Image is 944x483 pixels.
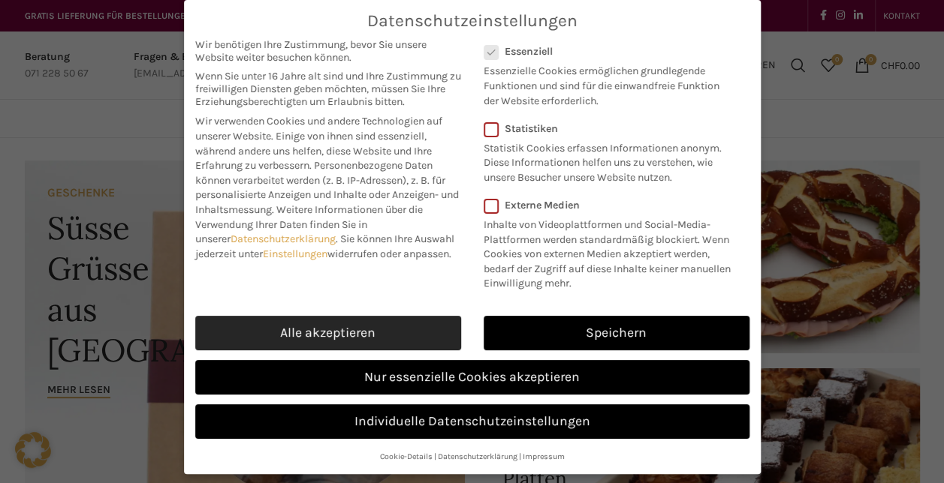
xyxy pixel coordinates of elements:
a: Speichern [484,316,749,350]
span: Personenbezogene Daten können verarbeitet werden (z. B. IP-Adressen), z. B. für personalisierte A... [195,159,459,216]
a: Nur essenzielle Cookies akzeptieren [195,360,749,394]
span: Wir benötigen Ihre Zustimmung, bevor Sie unsere Website weiter besuchen können. [195,38,461,64]
span: Sie können Ihre Auswahl jederzeit unter widerrufen oder anpassen. [195,232,454,260]
a: Einstellungen [263,247,327,260]
span: Datenschutzeinstellungen [367,11,578,31]
span: Wenn Sie unter 16 Jahre alt sind und Ihre Zustimmung zu freiwilligen Diensten geben möchten, müss... [195,70,461,108]
label: Essenziell [484,45,730,58]
label: Externe Medien [484,199,740,211]
span: Wir verwenden Cookies und andere Technologien auf unserer Website. Einige von ihnen sind essenzie... [195,115,442,172]
a: Datenschutzerklärung [231,232,336,245]
a: Alle akzeptieren [195,316,461,350]
p: Essenzielle Cookies ermöglichen grundlegende Funktionen und sind für die einwandfreie Funktion de... [484,58,730,108]
a: Individuelle Datenschutzeinstellungen [195,404,749,439]
a: Cookie-Details [380,451,433,461]
p: Statistik Cookies erfassen Informationen anonym. Diese Informationen helfen uns zu verstehen, wie... [484,135,730,185]
a: Impressum [523,451,565,461]
p: Inhalte von Videoplattformen und Social-Media-Plattformen werden standardmäßig blockiert. Wenn Co... [484,211,740,291]
span: Weitere Informationen über die Verwendung Ihrer Daten finden Sie in unserer . [195,203,423,245]
a: Datenschutzerklärung [438,451,517,461]
label: Statistiken [484,122,730,135]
